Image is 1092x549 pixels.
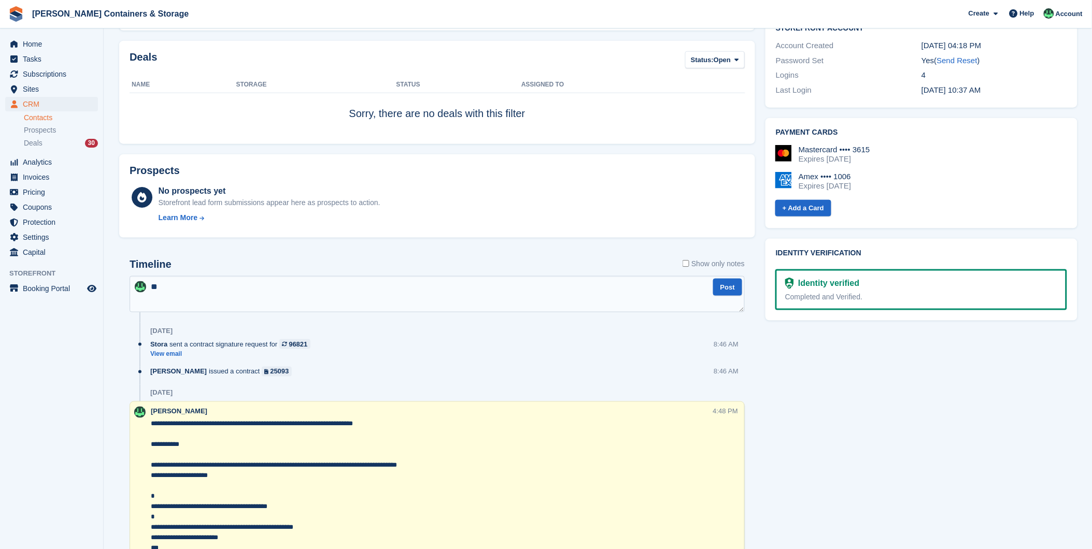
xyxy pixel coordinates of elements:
[159,212,380,223] a: Learn More
[24,138,98,149] a: Deals 30
[5,82,98,96] a: menu
[5,215,98,229] a: menu
[23,215,85,229] span: Protection
[921,85,981,94] time: 2025-07-24 09:37:21 UTC
[150,327,173,335] div: [DATE]
[23,67,85,81] span: Subscriptions
[130,258,172,270] h2: Timeline
[130,165,180,177] h2: Prospects
[5,185,98,199] a: menu
[130,51,157,70] h2: Deals
[1020,8,1034,19] span: Help
[785,278,794,289] img: Identity Verification Ready
[23,97,85,111] span: CRM
[776,40,921,52] div: Account Created
[23,82,85,96] span: Sites
[969,8,989,19] span: Create
[262,367,291,377] a: 25093
[799,172,851,181] div: Amex •••• 1006
[794,277,859,290] div: Identity verified
[5,281,98,296] a: menu
[521,77,745,93] th: Assigned to
[775,200,831,217] a: + Add a Card
[714,339,739,349] div: 8:46 AM
[776,69,921,81] div: Logins
[135,281,146,293] img: Arjun Preetham
[134,407,146,418] img: Arjun Preetham
[5,170,98,184] a: menu
[5,52,98,66] a: menu
[5,245,98,259] a: menu
[799,154,870,164] div: Expires [DATE]
[151,408,207,415] span: [PERSON_NAME]
[921,40,1067,52] div: [DATE] 04:18 PM
[937,56,977,65] a: Send Reset
[799,181,851,191] div: Expires [DATE]
[23,281,85,296] span: Booking Portal
[921,69,1067,81] div: 4
[5,155,98,169] a: menu
[23,37,85,51] span: Home
[8,6,24,22] img: stora-icon-8386f47178a22dfd0bd8f6a31ec36ba5ce8667c1dd55bd0f319d3a0aa187defe.svg
[5,230,98,244] a: menu
[24,125,98,136] a: Prospects
[396,77,521,93] th: Status
[150,367,207,377] span: [PERSON_NAME]
[23,52,85,66] span: Tasks
[23,185,85,199] span: Pricing
[236,77,396,93] th: Storage
[24,138,42,148] span: Deals
[5,37,98,51] a: menu
[683,258,689,269] input: Show only notes
[150,339,316,349] div: sent a contract signature request for
[150,389,173,397] div: [DATE]
[776,84,921,96] div: Last Login
[5,67,98,81] a: menu
[1056,9,1083,19] span: Account
[775,145,792,162] img: Mastercard Logo
[23,170,85,184] span: Invoices
[159,197,380,208] div: Storefront lead form submissions appear here as prospects to action.
[799,145,870,154] div: Mastercard •••• 3615
[85,139,98,148] div: 30
[5,97,98,111] a: menu
[150,367,297,377] div: issued a contract
[776,55,921,67] div: Password Set
[23,230,85,244] span: Settings
[5,200,98,214] a: menu
[150,339,167,349] span: Stora
[685,51,745,68] button: Status: Open
[349,108,526,119] span: Sorry, there are no deals with this filter
[24,125,56,135] span: Prospects
[1044,8,1054,19] img: Arjun Preetham
[713,279,742,296] button: Post
[775,172,792,189] img: Amex Logo
[28,5,193,22] a: [PERSON_NAME] Containers & Storage
[23,245,85,259] span: Capital
[714,55,731,65] span: Open
[130,77,236,93] th: Name
[279,339,310,349] a: 96821
[270,367,289,377] div: 25093
[691,55,714,65] span: Status:
[934,56,980,65] span: ( )
[713,407,738,416] div: 4:48 PM
[785,292,1057,302] div: Completed and Verified.
[86,282,98,295] a: Preview store
[9,268,103,279] span: Storefront
[150,350,316,358] a: View email
[289,339,307,349] div: 96821
[159,212,197,223] div: Learn More
[23,155,85,169] span: Analytics
[23,200,85,214] span: Coupons
[683,258,745,269] label: Show only notes
[24,113,98,123] a: Contacts
[714,367,739,377] div: 8:46 AM
[921,55,1067,67] div: Yes
[776,249,1067,257] h2: Identity verification
[159,185,380,197] div: No prospects yet
[776,128,1067,137] h2: Payment cards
